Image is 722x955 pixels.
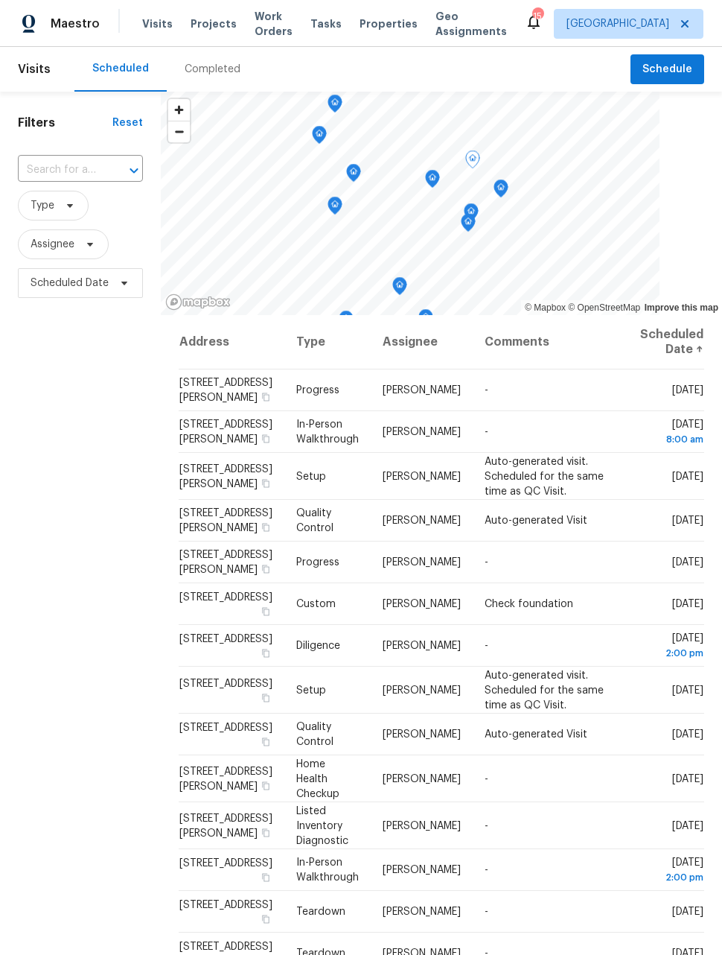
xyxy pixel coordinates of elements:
[628,315,704,369] th: Scheduled Date ↑
[465,150,480,174] div: Map marker
[485,515,587,526] span: Auto-generated Visit
[464,203,479,226] div: Map marker
[259,476,272,489] button: Copy Address
[310,19,342,29] span: Tasks
[672,907,703,917] span: [DATE]
[392,277,407,300] div: Map marker
[259,735,272,749] button: Copy Address
[383,471,461,481] span: [PERSON_NAME]
[640,432,703,447] div: 8:00 am
[640,419,703,447] span: [DATE]
[485,599,573,609] span: Check foundation
[31,276,109,291] span: Scheduled Date
[640,633,703,661] span: [DATE]
[672,471,703,481] span: [DATE]
[485,773,488,784] span: -
[191,16,237,31] span: Projects
[112,115,143,130] div: Reset
[383,641,461,651] span: [PERSON_NAME]
[383,557,461,568] span: [PERSON_NAME]
[179,942,272,952] span: [STREET_ADDRESS]
[493,180,508,203] div: Map marker
[179,592,272,603] span: [STREET_ADDRESS]
[168,121,190,142] button: Zoom out
[51,16,100,31] span: Maestro
[259,647,272,660] button: Copy Address
[418,309,433,332] div: Map marker
[485,729,587,740] span: Auto-generated Visit
[259,691,272,704] button: Copy Address
[179,378,272,403] span: [STREET_ADDRESS][PERSON_NAME]
[672,820,703,831] span: [DATE]
[165,294,231,311] a: Mapbox homepage
[645,302,718,313] a: Improve this map
[485,557,488,568] span: -
[31,237,74,252] span: Assignee
[259,825,272,839] button: Copy Address
[296,641,340,651] span: Diligence
[672,515,703,526] span: [DATE]
[296,907,345,917] span: Teardown
[179,550,272,575] span: [STREET_ADDRESS][PERSON_NAME]
[485,670,604,710] span: Auto-generated visit. Scheduled for the same time as QC Visit.
[672,385,703,396] span: [DATE]
[532,9,543,24] div: 15
[259,521,272,534] button: Copy Address
[296,857,359,883] span: In-Person Walkthrough
[640,870,703,885] div: 2:00 pm
[179,634,272,644] span: [STREET_ADDRESS]
[642,60,692,79] span: Schedule
[485,641,488,651] span: -
[383,427,461,437] span: [PERSON_NAME]
[179,900,272,910] span: [STREET_ADDRESS]
[259,562,272,576] button: Copy Address
[31,198,54,213] span: Type
[383,515,461,526] span: [PERSON_NAME]
[179,723,272,733] span: [STREET_ADDRESS]
[259,432,272,445] button: Copy Address
[425,170,440,193] div: Map marker
[142,16,173,31] span: Visits
[296,419,359,445] span: In-Person Walkthrough
[259,871,272,884] button: Copy Address
[485,820,488,831] span: -
[640,646,703,661] div: 2:00 pm
[568,302,640,313] a: OpenStreetMap
[179,315,284,369] th: Address
[296,685,326,695] span: Setup
[360,16,418,31] span: Properties
[383,599,461,609] span: [PERSON_NAME]
[640,857,703,885] span: [DATE]
[296,758,339,799] span: Home Health Checkup
[168,99,190,121] button: Zoom in
[179,678,272,688] span: [STREET_ADDRESS]
[296,722,333,747] span: Quality Control
[259,778,272,792] button: Copy Address
[92,61,149,76] div: Scheduled
[296,599,336,609] span: Custom
[383,865,461,875] span: [PERSON_NAME]
[259,605,272,618] button: Copy Address
[473,315,628,369] th: Comments
[179,419,272,445] span: [STREET_ADDRESS][PERSON_NAME]
[296,508,333,533] span: Quality Control
[179,858,272,869] span: [STREET_ADDRESS]
[630,54,704,85] button: Schedule
[485,907,488,917] span: -
[179,766,272,791] span: [STREET_ADDRESS][PERSON_NAME]
[296,805,348,845] span: Listed Inventory Diagnostic
[328,197,342,220] div: Map marker
[566,16,669,31] span: [GEOGRAPHIC_DATA]
[383,773,461,784] span: [PERSON_NAME]
[383,685,461,695] span: [PERSON_NAME]
[485,427,488,437] span: -
[259,390,272,404] button: Copy Address
[383,385,461,396] span: [PERSON_NAME]
[672,685,703,695] span: [DATE]
[296,385,339,396] span: Progress
[383,820,461,831] span: [PERSON_NAME]
[296,557,339,568] span: Progress
[672,557,703,568] span: [DATE]
[259,913,272,926] button: Copy Address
